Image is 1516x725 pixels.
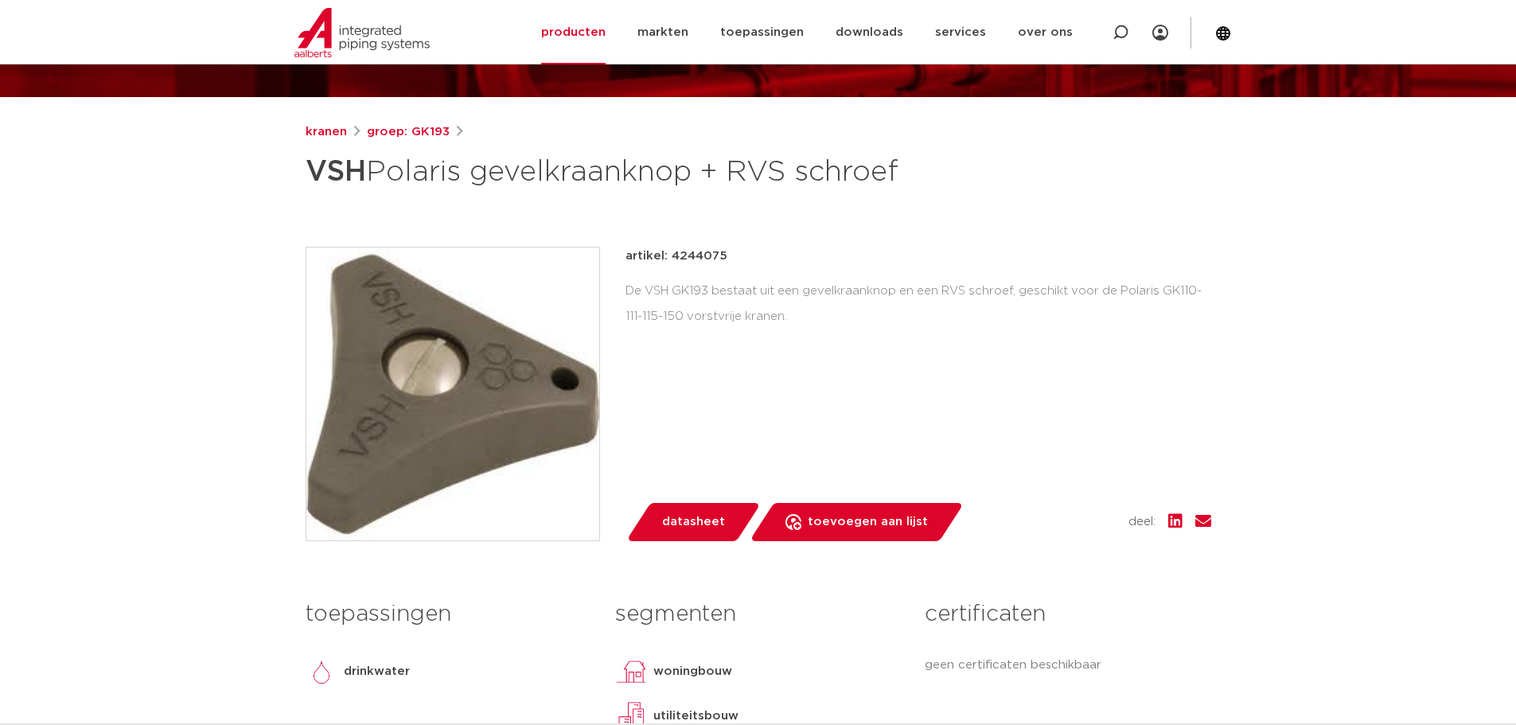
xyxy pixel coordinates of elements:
h3: certificaten [925,598,1210,630]
p: woningbouw [653,662,732,681]
span: deel: [1128,513,1156,532]
img: Product Image for VSH Polaris gevelkraanknop + RVS schroef [306,248,599,540]
a: kranen [306,123,347,142]
a: groep: GK193 [367,123,450,142]
p: geen certificaten beschikbaar [925,656,1210,675]
img: woningbouw [615,656,647,688]
span: toevoegen aan lijst [808,509,928,535]
h3: segmenten [615,598,901,630]
h3: toepassingen [306,598,591,630]
strong: VSH [306,158,366,186]
p: artikel: 4244075 [625,247,727,266]
h1: Polaris gevelkraanknop + RVS schroef [306,148,903,196]
p: drinkwater [344,662,410,681]
div: De VSH GK193 bestaat uit een gevelkraanknop en een RVS schroef, geschikt voor de Polaris GK110-11... [625,279,1211,329]
span: datasheet [662,509,725,535]
a: datasheet [625,503,761,541]
img: drinkwater [306,656,337,688]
